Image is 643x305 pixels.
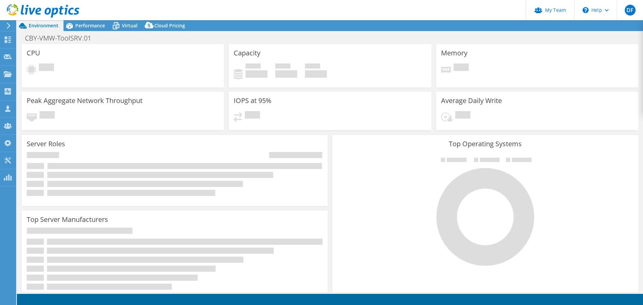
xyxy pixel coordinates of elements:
h3: CPU [27,49,40,57]
span: Cloud Pricing [154,22,185,29]
h1: CBY-VMW-ToolSRV.01 [22,34,102,42]
h3: Server Roles [27,140,65,148]
span: DF [625,5,636,16]
span: Pending [454,63,469,73]
h3: Memory [441,49,467,57]
h3: Peak Aggregate Network Throughput [27,97,143,104]
span: Pending [245,111,260,120]
span: Pending [455,111,470,120]
h3: Average Daily Write [441,97,502,104]
h3: IOPS at 95% [234,97,272,104]
h3: Capacity [234,49,260,57]
span: Pending [39,63,54,73]
h4: 0 GiB [246,70,267,78]
h4: 0 GiB [275,70,297,78]
span: Performance [75,22,105,29]
span: Pending [40,111,55,120]
span: Used [246,63,261,70]
h4: 0 GiB [305,70,327,78]
span: Environment [29,22,58,29]
span: Total [305,63,320,70]
span: Virtual [122,22,137,29]
h3: Top Operating Systems [337,140,633,148]
h3: Top Server Manufacturers [27,216,108,223]
span: Free [275,63,290,70]
svg: \n [583,7,589,13]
